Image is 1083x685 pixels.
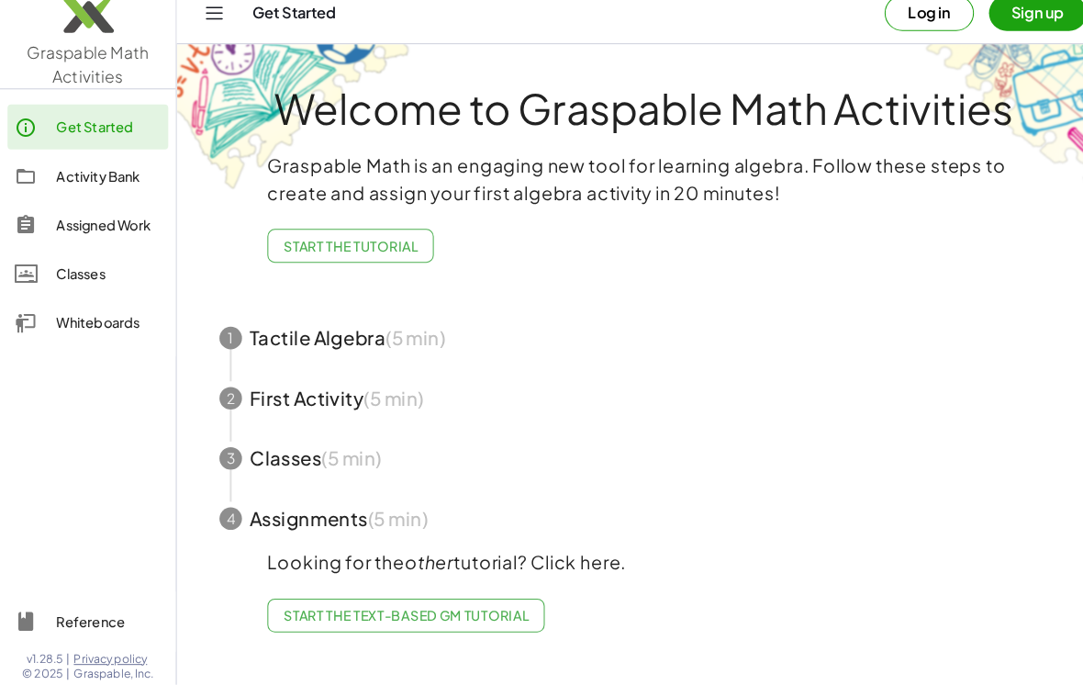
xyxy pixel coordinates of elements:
div: Get Started [55,129,157,152]
div: Classes [55,273,157,295]
a: Reference [7,601,164,646]
em: other [395,554,442,576]
span: Graspable Math Activities [27,57,146,101]
span: Start the Tutorial [276,248,408,264]
a: Start the Text-based GM Tutorial [261,601,531,634]
div: 2 [214,394,236,416]
div: 3 [214,453,236,475]
button: Toggle navigation [195,15,224,44]
span: v1.28.5 [27,653,61,668]
button: Sign up [966,12,1061,47]
p: Looking for the tutorial? Click here. [261,552,995,578]
a: Privacy policy [73,653,151,668]
button: 4Assignments(5 min) [192,493,1064,552]
span: © 2025 [22,667,61,681]
h1: Welcome to Graspable Math Activities [184,100,1072,142]
p: Graspable Math is an engaging new tool for learning algebra. Follow these steps to create and ass... [261,164,995,218]
button: 2First Activity(5 min) [192,376,1064,434]
button: Log in [864,12,951,47]
div: 1 [214,335,236,357]
a: Assigned Work [7,214,164,258]
button: 1Tactile Algebra(5 min) [192,317,1064,376]
a: Classes [7,262,164,306]
div: Activity Bank [55,177,157,199]
button: 3Classes(5 min) [192,434,1064,493]
a: Get Started [7,118,164,163]
a: Activity Bank [7,166,164,210]
div: Reference [55,612,157,634]
div: 4 [214,511,236,533]
div: Whiteboards [55,320,157,342]
span: Graspable, Inc. [73,667,151,681]
button: Start the Tutorial [261,240,423,273]
span: Start the Text-based GM Tutorial [276,609,516,625]
span: | [65,653,69,668]
span: | [65,667,69,681]
div: Assigned Work [55,225,157,247]
a: Whiteboards [7,309,164,354]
